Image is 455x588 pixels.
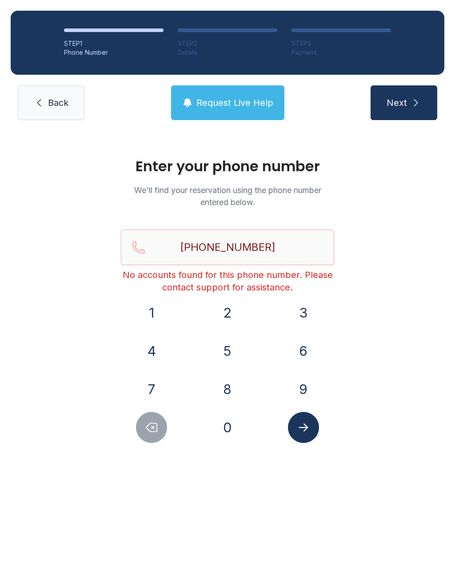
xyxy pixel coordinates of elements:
[212,374,243,405] button: 8
[121,230,334,265] input: Reservation phone number
[136,297,167,328] button: 1
[136,335,167,366] button: 4
[121,269,334,294] div: No accounts found for this phone number. Please contact support for assistance.
[48,97,68,109] span: Back
[121,159,334,173] h1: Enter your phone number
[288,335,319,366] button: 6
[291,48,391,57] div: Payment
[196,97,273,109] span: Request Live Help
[178,39,277,48] div: STEP 2
[288,374,319,405] button: 9
[212,297,243,328] button: 2
[178,48,277,57] div: Details
[64,48,164,57] div: Phone Number
[121,184,334,208] p: We'll find your reservation using the phone number entered below.
[387,97,407,109] span: Next
[64,39,164,48] div: STEP 1
[212,412,243,443] button: 0
[136,374,167,405] button: 7
[288,412,319,443] button: Submit lookup form
[212,335,243,366] button: 5
[136,412,167,443] button: Delete number
[291,39,391,48] div: STEP 3
[288,297,319,328] button: 3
